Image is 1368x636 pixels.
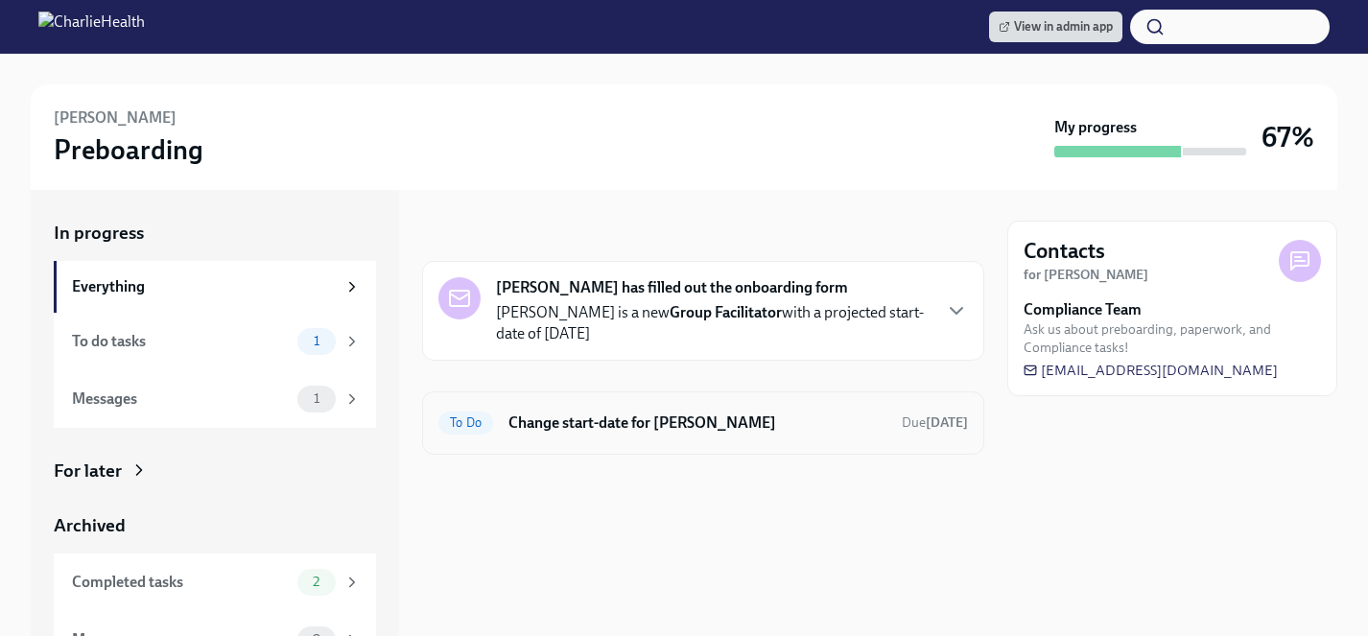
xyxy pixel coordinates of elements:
p: [PERSON_NAME] is a new with a projected start-date of [DATE] [496,302,930,344]
h3: 67% [1262,120,1314,154]
a: Archived [54,513,376,538]
span: View in admin app [999,17,1113,36]
strong: My progress [1054,117,1137,138]
span: Ask us about preboarding, paperwork, and Compliance tasks! [1024,320,1321,357]
div: To do tasks [72,331,290,352]
h4: Contacts [1024,237,1105,266]
span: August 25th, 2025 09:00 [902,413,968,432]
a: To do tasks1 [54,313,376,370]
div: Messages [72,389,290,410]
span: To Do [438,415,493,430]
strong: Group Facilitator [670,303,782,321]
div: In progress [422,221,512,246]
h3: Preboarding [54,132,203,167]
a: [EMAIL_ADDRESS][DOMAIN_NAME] [1024,361,1278,380]
span: 1 [302,334,331,348]
a: In progress [54,221,376,246]
div: For later [54,459,122,483]
a: For later [54,459,376,483]
strong: [DATE] [926,414,968,431]
strong: Compliance Team [1024,299,1142,320]
span: Due [902,414,968,431]
span: 1 [302,391,331,406]
h6: [PERSON_NAME] [54,107,177,129]
strong: for [PERSON_NAME] [1024,267,1148,283]
a: Completed tasks2 [54,554,376,611]
a: To DoChange start-date for [PERSON_NAME]Due[DATE] [438,408,968,438]
a: Messages1 [54,370,376,428]
span: 2 [301,575,331,589]
img: CharlieHealth [38,12,145,42]
h6: Change start-date for [PERSON_NAME] [508,412,886,434]
div: Everything [72,276,336,297]
strong: [PERSON_NAME] has filled out the onboarding form [496,277,848,298]
a: Everything [54,261,376,313]
div: Completed tasks [72,572,290,593]
a: View in admin app [989,12,1122,42]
